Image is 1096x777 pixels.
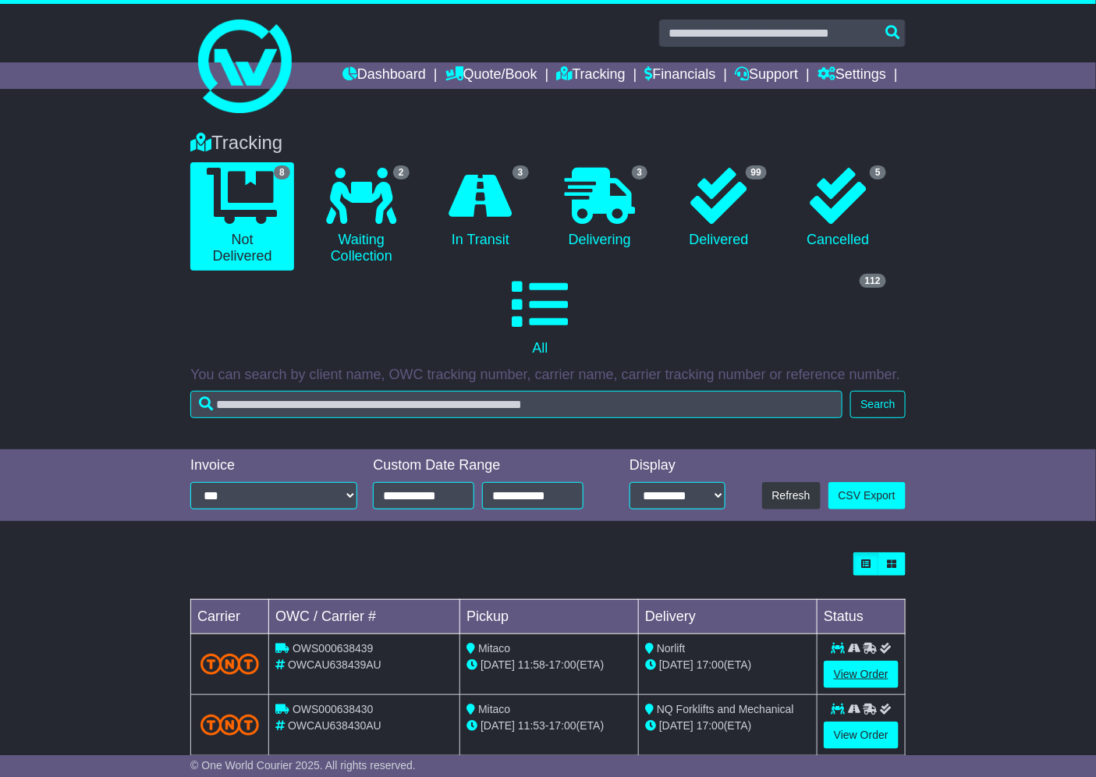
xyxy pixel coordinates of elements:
a: 3 In Transit [429,162,533,254]
span: 17:00 [549,719,576,732]
a: CSV Export [828,482,906,509]
button: Refresh [762,482,821,509]
a: 5 Cancelled [786,162,890,254]
span: 2 [393,165,410,179]
p: You can search by client name, OWC tracking number, carrier name, carrier tracking number or refe... [190,367,906,384]
td: Status [818,599,906,633]
a: Settings [818,62,886,89]
td: Pickup [460,599,639,633]
div: Invoice [190,457,357,474]
a: 2 Waiting Collection [310,162,413,271]
div: Tracking [183,132,913,154]
span: [DATE] [659,719,693,732]
div: - (ETA) [466,657,632,673]
span: Mitaco [478,703,510,715]
a: 99 Delivered [667,162,771,254]
span: 17:00 [697,719,724,732]
span: 17:00 [549,658,576,671]
div: - (ETA) [466,718,632,734]
span: 112 [860,274,886,288]
span: OWS000638430 [293,703,374,715]
span: 8 [274,165,290,179]
td: Delivery [639,599,818,633]
span: Mitaco [478,642,510,655]
span: OWS000638439 [293,642,374,655]
a: Financials [645,62,716,89]
a: 112 All [190,271,890,363]
span: 17:00 [697,658,724,671]
span: NQ Forklifts and Mechanical [657,703,794,715]
a: View Order [824,722,899,749]
td: OWC / Carrier # [269,599,460,633]
img: TNT_Domestic.png [200,715,259,736]
div: (ETA) [645,718,810,734]
span: Norlift [657,642,686,655]
a: Tracking [557,62,626,89]
span: 11:53 [518,719,545,732]
div: (ETA) [645,657,810,673]
a: 8 Not Delivered [190,162,294,271]
span: 11:58 [518,658,545,671]
span: 3 [513,165,529,179]
button: Search [850,391,905,418]
span: 99 [746,165,767,179]
div: Custom Date Range [373,457,601,474]
a: Dashboard [342,62,426,89]
img: TNT_Domestic.png [200,654,259,675]
span: [DATE] [481,719,515,732]
a: View Order [824,661,899,688]
span: OWCAU638439AU [288,658,381,671]
span: 5 [870,165,886,179]
span: 3 [632,165,648,179]
a: 3 Delivering [548,162,652,254]
span: [DATE] [659,658,693,671]
a: Quote/Book [445,62,537,89]
td: Carrier [191,599,269,633]
span: [DATE] [481,658,515,671]
span: © One World Courier 2025. All rights reserved. [190,759,416,772]
span: OWCAU638430AU [288,719,381,732]
div: Display [630,457,725,474]
a: Support [735,62,798,89]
